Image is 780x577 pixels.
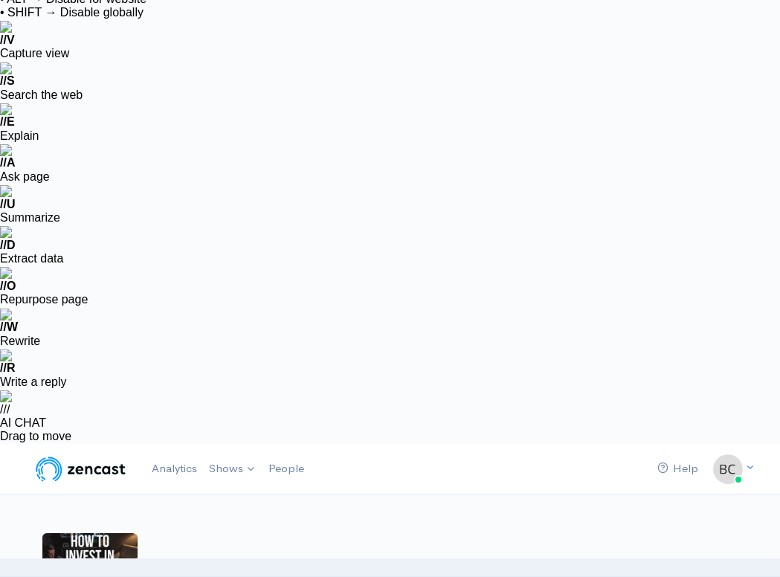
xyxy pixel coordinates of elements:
a: Shows [203,453,262,486]
a: Help [651,453,704,485]
a: People [262,453,310,485]
img: ... [713,454,743,484]
img: ZenCast Logo [33,454,128,484]
a: Analytics [146,453,203,485]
